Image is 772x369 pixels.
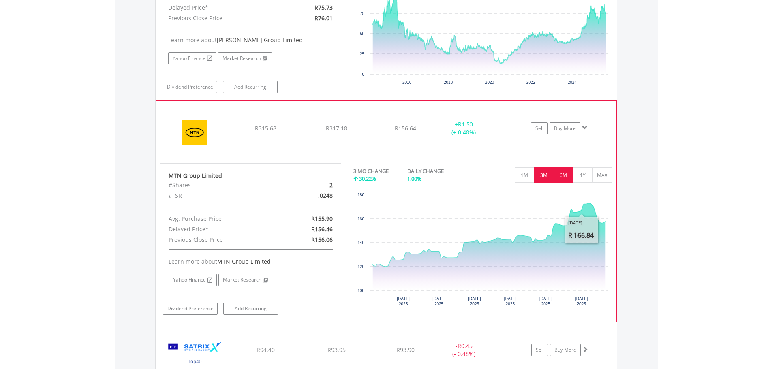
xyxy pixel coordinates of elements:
[163,81,217,93] a: Dividend Preference
[169,172,333,180] div: MTN Group Limited
[162,2,280,13] div: Delayed Price*
[169,274,217,286] a: Yahoo Finance
[160,111,230,154] img: EQU.ZA.MTN.png
[554,167,573,183] button: 6M
[444,80,453,85] text: 2018
[311,225,333,233] span: R156.46
[526,80,536,85] text: 2022
[396,346,415,354] span: R93.90
[357,193,364,197] text: 180
[280,190,339,201] div: .0248
[353,190,612,312] svg: Interactive chart
[163,224,280,235] div: Delayed Price*
[357,241,364,245] text: 140
[218,274,272,286] a: Market Research
[353,190,612,312] div: Chart. Highcharts interactive chart.
[458,342,473,350] span: R0.45
[163,190,280,201] div: #FSR
[531,344,548,356] a: Sell
[169,258,333,266] div: Learn more about
[534,167,554,183] button: 3M
[515,167,535,183] button: 1M
[568,80,577,85] text: 2024
[326,124,347,132] span: R317.18
[257,346,275,354] span: R94.40
[575,296,588,306] text: [DATE] 2025
[485,80,494,85] text: 2020
[163,213,280,224] div: Avg. Purchase Price
[531,122,548,134] a: Sell
[357,217,364,221] text: 160
[539,296,552,306] text: [DATE] 2025
[357,288,364,293] text: 100
[223,81,278,93] a: Add Recurring
[407,175,421,182] span: 1.00%
[311,215,333,222] span: R155.90
[163,303,218,315] a: Dividend Preference
[162,13,280,23] div: Previous Close Price
[573,167,593,183] button: 1Y
[217,258,271,265] span: MTN Group Limited
[163,180,280,190] div: #Shares
[433,120,494,137] div: + (+ 0.48%)
[168,36,333,44] div: Learn more about
[357,264,364,269] text: 120
[314,4,333,11] span: R75.73
[360,11,365,16] text: 75
[163,235,280,245] div: Previous Close Price
[360,52,365,56] text: 25
[217,36,303,44] span: [PERSON_NAME] Group Limited
[434,342,495,358] div: - (- 0.48%)
[397,296,410,306] text: [DATE] 2025
[255,124,276,132] span: R315.68
[592,167,612,183] button: MAX
[359,175,376,182] span: 30.22%
[458,120,473,128] span: R1.50
[362,72,364,77] text: 0
[314,14,333,22] span: R76.01
[311,236,333,243] span: R156.06
[504,296,517,306] text: [DATE] 2025
[395,124,416,132] span: R156.64
[218,52,272,64] a: Market Research
[360,32,365,36] text: 50
[223,303,278,315] a: Add Recurring
[280,180,339,190] div: 2
[468,296,481,306] text: [DATE] 2025
[402,80,412,85] text: 2016
[327,346,346,354] span: R93.95
[432,296,445,306] text: [DATE] 2025
[407,167,472,175] div: DAILY CHANGE
[353,167,389,175] div: 3 MO CHANGE
[168,52,216,64] a: Yahoo Finance
[550,344,581,356] a: Buy More
[550,122,580,134] a: Buy More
